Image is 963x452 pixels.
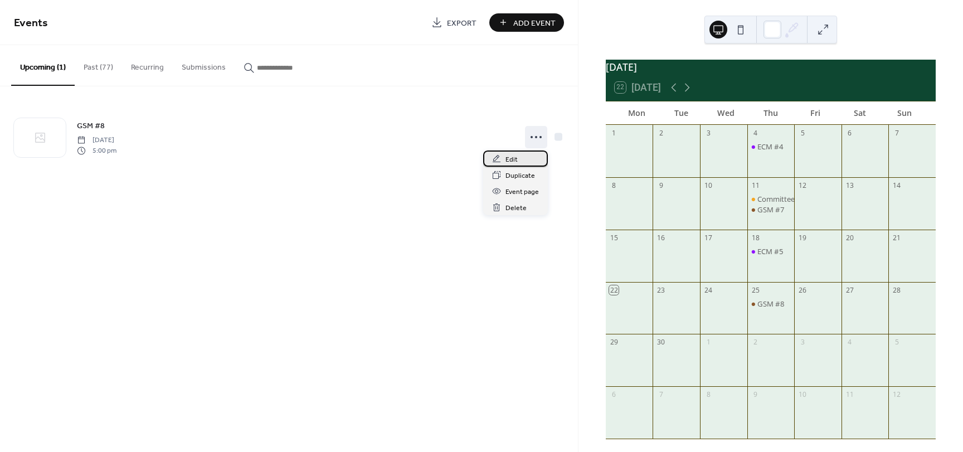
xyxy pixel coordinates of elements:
button: Past (77) [75,45,122,85]
div: Sun [882,101,927,124]
div: 18 [751,233,760,242]
a: GSM #8 [77,119,105,132]
button: Recurring [122,45,173,85]
div: Fri [793,101,838,124]
div: GSM #7 [747,205,795,215]
div: 14 [892,181,902,190]
span: Delete [505,202,527,214]
span: Export [447,17,476,29]
span: GSM #8 [77,120,105,132]
div: 1 [704,338,713,347]
div: 12 [798,181,808,190]
div: ECM #5 [747,246,795,256]
div: 9 [656,181,666,190]
div: 20 [845,233,854,242]
div: 5 [892,338,902,347]
div: 2 [656,128,666,138]
div: 30 [656,338,666,347]
button: Add Event [489,13,564,32]
span: [DATE] [77,135,116,145]
div: 6 [845,128,854,138]
div: 3 [798,338,808,347]
div: 28 [892,285,902,295]
div: 10 [798,390,808,400]
div: 19 [798,233,808,242]
div: Committee of the Whole #1 [757,194,850,204]
span: Add Event [513,17,556,29]
div: 11 [751,181,760,190]
div: Wed [704,101,748,124]
div: 6 [609,390,619,400]
span: Edit [505,154,518,166]
span: Duplicate [505,170,535,182]
div: GSM #7 [757,205,785,215]
div: 17 [704,233,713,242]
div: 26 [798,285,808,295]
div: 5 [798,128,808,138]
button: Submissions [173,45,235,85]
div: 25 [751,285,760,295]
div: Mon [615,101,659,124]
div: Tue [659,101,704,124]
div: GSM #8 [747,299,795,309]
div: 9 [751,390,760,400]
div: ECM #5 [757,246,784,256]
div: 27 [845,285,854,295]
div: Thu [748,101,793,124]
div: 21 [892,233,902,242]
div: GSM #8 [757,299,785,309]
div: 12 [892,390,902,400]
div: 13 [845,181,854,190]
div: 11 [845,390,854,400]
span: Event page [505,186,539,198]
div: 7 [656,390,666,400]
div: 29 [609,338,619,347]
div: Sat [838,101,882,124]
div: 3 [704,128,713,138]
div: Committee of the Whole #1 [747,194,795,204]
div: 2 [751,338,760,347]
div: [DATE] [606,60,936,74]
div: 8 [704,390,713,400]
div: ECM #4 [747,142,795,152]
button: Upcoming (1) [11,45,75,86]
a: Export [423,13,485,32]
div: 22 [609,285,619,295]
div: 7 [892,128,902,138]
div: 16 [656,233,666,242]
div: 24 [704,285,713,295]
div: 15 [609,233,619,242]
div: 4 [845,338,854,347]
div: ECM #4 [757,142,784,152]
div: 1 [609,128,619,138]
span: Events [14,12,48,34]
div: 23 [656,285,666,295]
div: 4 [751,128,760,138]
div: 10 [704,181,713,190]
div: 8 [609,181,619,190]
span: 5:00 pm [77,145,116,155]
